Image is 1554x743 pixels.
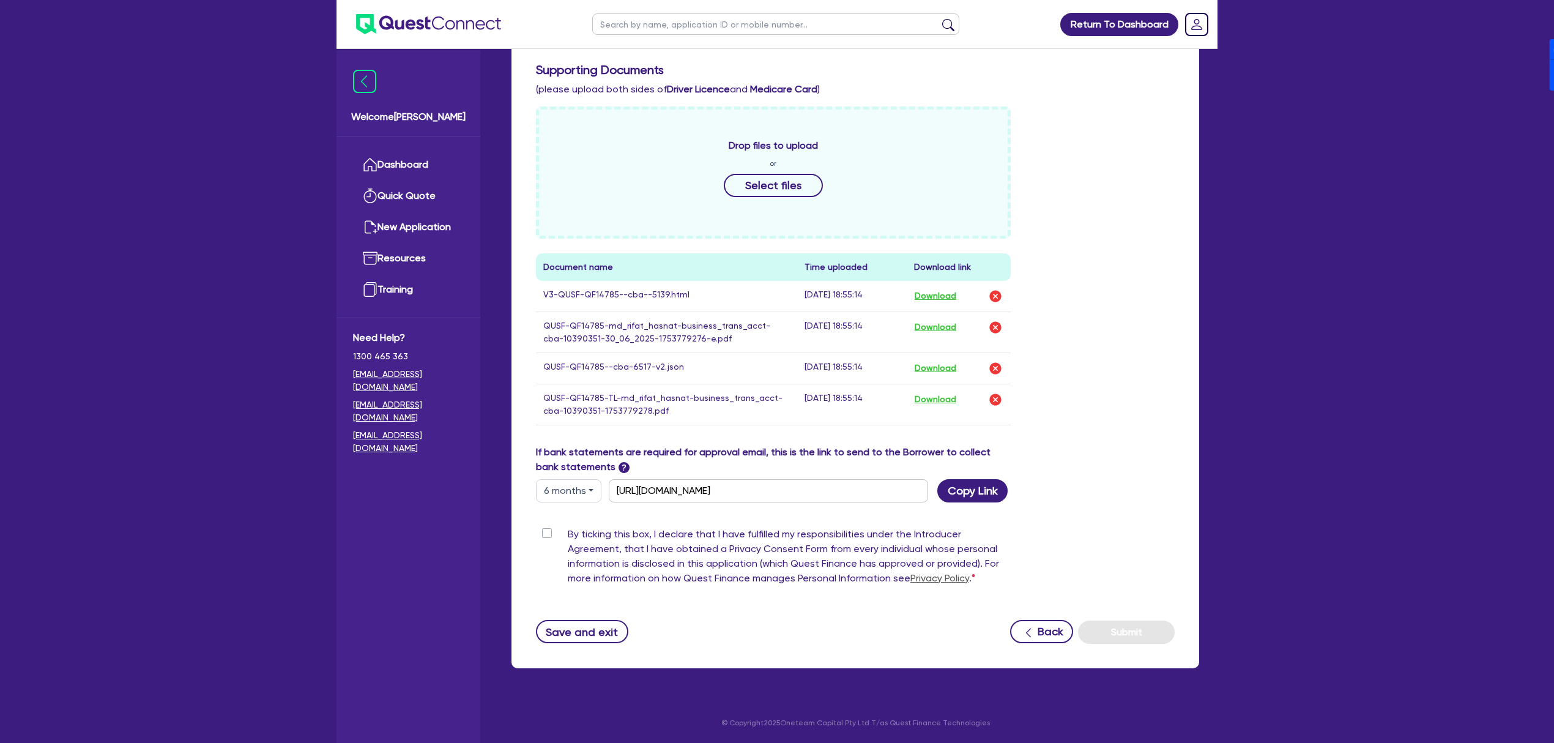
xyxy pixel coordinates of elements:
button: Back [1010,620,1073,643]
a: [EMAIL_ADDRESS][DOMAIN_NAME] [353,368,464,394]
td: V3-QUSF-QF14785--cba--5139.html [536,281,797,312]
a: Privacy Policy [910,572,969,584]
img: icon-menu-close [353,70,376,93]
p: © Copyright 2025 Oneteam Capital Pty Ltd T/as Quest Finance Technologies [503,717,1208,728]
a: [EMAIL_ADDRESS][DOMAIN_NAME] [353,398,464,424]
span: 1300 465 363 [353,350,464,363]
h3: Supporting Documents [536,62,1175,77]
th: Download link [907,253,1011,281]
span: or [770,158,776,169]
a: Training [353,274,464,305]
label: If bank statements are required for approval email, this is the link to send to the Borrower to c... [536,445,1011,474]
span: Need Help? [353,330,464,345]
td: QUSF-QF14785-md_rifat_hasnat-business_trans_acct-cba-10390351-30_06_2025-1753779276-e.pdf [536,312,797,353]
td: [DATE] 18:55:14 [797,353,907,384]
span: (please upload both sides of and ) [536,83,820,95]
button: Copy Link [937,479,1008,502]
button: Submit [1078,621,1175,644]
td: QUSF-QF14785-TL-md_rifat_hasnat-business_trans_acct-cba-10390351-1753779278.pdf [536,384,797,425]
button: Download [914,288,957,304]
button: Download [914,360,957,376]
th: Document name [536,253,797,281]
b: Medicare Card [750,83,817,95]
img: quest-connect-logo-blue [356,14,501,34]
img: delete-icon [988,320,1003,335]
a: [EMAIL_ADDRESS][DOMAIN_NAME] [353,429,464,455]
label: By ticking this box, I declare that I have fulfilled my responsibilities under the Introducer Agr... [568,527,1011,591]
button: Download [914,319,957,335]
img: delete-icon [988,361,1003,376]
img: quick-quote [363,189,377,203]
b: Driver Licence [667,83,730,95]
img: delete-icon [988,289,1003,304]
img: new-application [363,220,377,234]
img: training [363,282,377,297]
button: Dropdown toggle [536,479,601,502]
td: [DATE] 18:55:14 [797,384,907,425]
td: QUSF-QF14785--cba-6517-v2.json [536,353,797,384]
button: Save and exit [536,620,628,643]
input: Search by name, application ID or mobile number... [592,13,959,35]
a: Quick Quote [353,181,464,212]
img: delete-icon [988,392,1003,407]
a: Dashboard [353,149,464,181]
button: Select files [724,174,823,197]
td: [DATE] 18:55:14 [797,281,907,312]
th: Time uploaded [797,253,907,281]
img: resources [363,251,377,266]
span: Drop files to upload [729,138,818,153]
a: New Application [353,212,464,243]
span: Welcome [PERSON_NAME] [351,110,466,124]
a: Resources [353,243,464,274]
a: Dropdown toggle [1181,9,1213,40]
td: [DATE] 18:55:14 [797,312,907,353]
button: Download [914,392,957,408]
a: Return To Dashboard [1060,13,1178,36]
span: ? [619,462,630,473]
